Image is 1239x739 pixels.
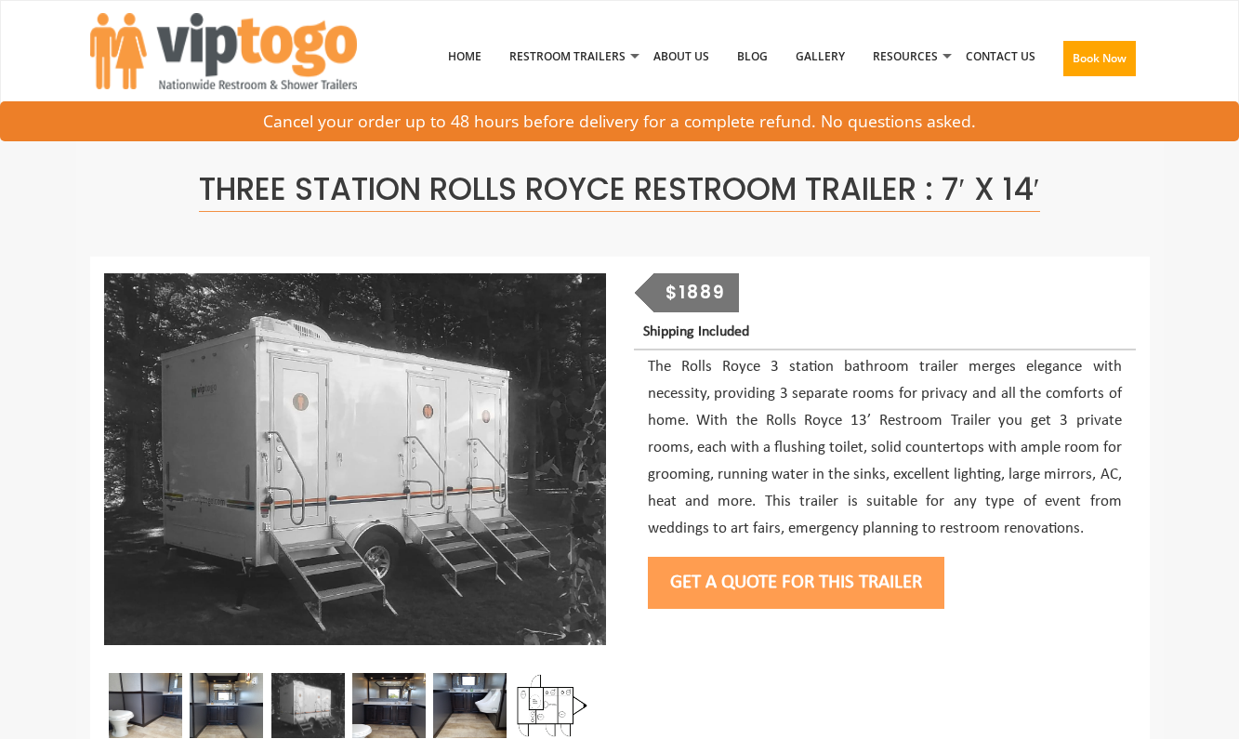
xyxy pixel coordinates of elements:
img: VIPTOGO [90,13,357,89]
a: Gallery [782,8,859,105]
a: Blog [723,8,782,105]
a: Home [434,8,495,105]
a: Resources [859,8,952,105]
img: Side view of three station restroom trailer with three separate doors with signs [271,673,345,738]
button: Book Now [1063,41,1136,76]
p: Shipping Included [643,320,1135,345]
span: Three Station Rolls Royce Restroom Trailer : 7′ x 14′ [199,167,1039,212]
button: Get a Quote for this Trailer [648,557,944,609]
a: Get a Quote for this Trailer [648,573,944,592]
a: About Us [639,8,723,105]
img: Zoomed out full inside view of restroom station with a stall, a mirror and a sink [352,673,426,738]
a: Book Now [1049,8,1150,116]
a: Restroom Trailers [495,8,639,105]
a: Contact Us [952,8,1049,105]
img: A close view of inside of a station with a stall, mirror and cabinets [109,673,182,738]
img: Zoomed out inside view of male restroom station with a mirror, a urinal and a sink [433,673,507,738]
img: Side view of three station restroom trailer with three separate doors with signs [104,273,606,645]
p: The Rolls Royce 3 station bathroom trailer merges elegance with necessity, providing 3 separate r... [648,354,1122,542]
img: Zoomed out inside view of restroom station with a mirror and sink [190,673,263,738]
div: $1889 [653,273,739,312]
img: Floor Plan of 3 station restroom with sink and toilet [515,673,588,738]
